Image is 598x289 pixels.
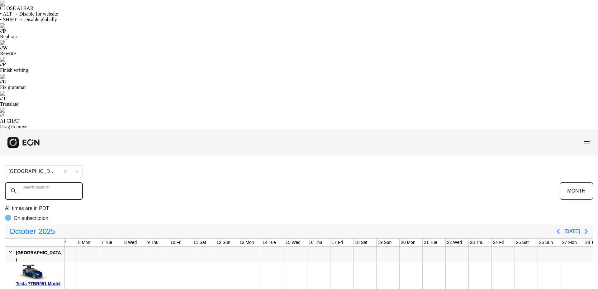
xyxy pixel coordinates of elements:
[307,239,323,246] div: 16 Thu
[169,239,183,246] div: 10 Fri
[22,185,50,190] label: Search calendar
[400,239,417,246] div: 20 Mon
[6,225,59,238] button: October2025
[8,225,37,238] span: October
[77,239,92,246] div: 6 Mon
[215,239,231,246] div: 12 Sun
[16,249,63,279] div: [GEOGRAPHIC_DATA] / [GEOGRAPHIC_DATA][PERSON_NAME]
[515,239,530,246] div: 25 Sat
[37,225,56,238] span: 2025
[261,239,277,246] div: 14 Tue
[284,239,302,246] div: 15 Wed
[564,226,580,237] button: [DATE]
[538,239,554,246] div: 26 Sun
[561,239,578,246] div: 27 Mon
[377,239,393,246] div: 19 Sun
[146,239,160,246] div: 9 Thu
[5,205,593,212] p: All times are in PDT
[14,215,48,222] p: On subscription
[446,239,463,246] div: 22 Wed
[330,239,344,246] div: 17 Fri
[583,138,591,145] span: menu
[552,225,564,238] button: Previous page
[354,239,368,246] div: 18 Sat
[492,239,505,246] div: 24 Fri
[123,239,138,246] div: 8 Wed
[16,264,47,280] img: car
[580,225,592,238] button: Next page
[560,182,593,200] button: MONTH
[100,239,113,246] div: 7 Tue
[423,239,439,246] div: 21 Tue
[469,239,485,246] div: 23 Thu
[192,239,207,246] div: 11 Sat
[238,239,255,246] div: 13 Mon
